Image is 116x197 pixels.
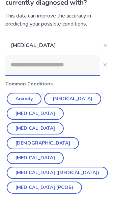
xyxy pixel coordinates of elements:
p: [MEDICAL_DATA] [5,36,100,55]
button: [MEDICAL_DATA] (PCOS) [7,182,82,194]
button: [DEMOGRAPHIC_DATA] [7,137,79,149]
button: [MEDICAL_DATA] [7,122,64,134]
button: [MEDICAL_DATA] [7,108,64,120]
button: Close [100,40,111,51]
button: Anxiety [7,93,41,105]
button: Close [100,60,111,70]
button: [MEDICAL_DATA] [7,152,64,164]
button: [MEDICAL_DATA] [44,93,101,105]
input: Close [5,55,100,75]
p: Common Conditions [5,80,111,87]
div: This data can improve the accuracy in predicting your possible conditions. [5,12,111,28]
button: [MEDICAL_DATA] ([MEDICAL_DATA]) [7,167,108,179]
